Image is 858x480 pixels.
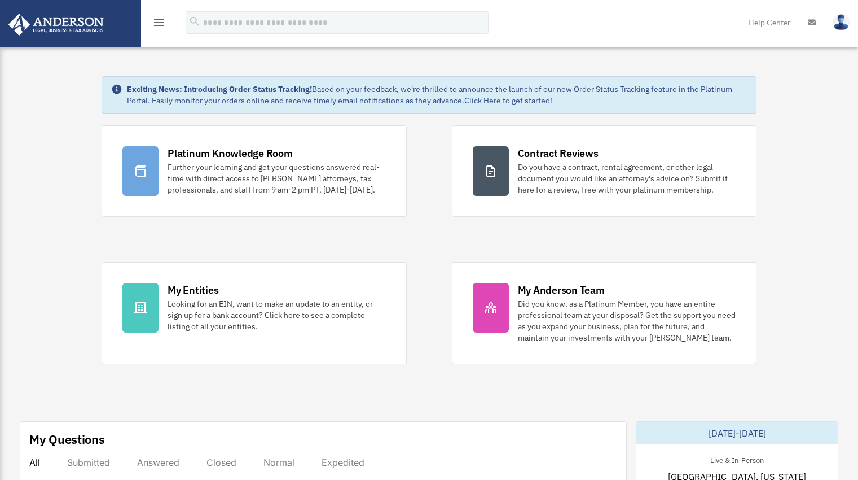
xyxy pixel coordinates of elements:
i: search [188,15,201,28]
a: menu [152,20,166,29]
a: Contract Reviews Do you have a contract, rental agreement, or other legal document you would like... [452,125,756,217]
div: Platinum Knowledge Room [168,146,293,160]
strong: Exciting News: Introducing Order Status Tracking! [127,84,312,94]
div: Expedited [322,457,364,468]
div: Answered [137,457,179,468]
div: [DATE]-[DATE] [636,422,838,444]
div: My Questions [29,431,105,448]
div: Further your learning and get your questions answered real-time with direct access to [PERSON_NAM... [168,162,385,195]
a: My Anderson Team Did you know, as a Platinum Member, you have an entire professional team at your... [452,262,756,364]
div: Contract Reviews [518,146,599,160]
a: My Entities Looking for an EIN, want to make an update to an entity, or sign up for a bank accoun... [102,262,406,364]
div: Submitted [67,457,110,468]
i: menu [152,16,166,29]
div: Looking for an EIN, want to make an update to an entity, or sign up for a bank account? Click her... [168,298,385,332]
div: Based on your feedback, we're thrilled to announce the launch of our new Order Status Tracking fe... [127,84,747,106]
a: Platinum Knowledge Room Further your learning and get your questions answered real-time with dire... [102,125,406,217]
div: My Entities [168,283,218,297]
div: All [29,457,40,468]
img: Anderson Advisors Platinum Portal [5,14,107,36]
div: My Anderson Team [518,283,605,297]
div: Live & In-Person [701,453,773,465]
div: Normal [263,457,294,468]
div: Closed [206,457,236,468]
div: Do you have a contract, rental agreement, or other legal document you would like an attorney's ad... [518,162,736,195]
img: User Pic [833,14,850,30]
a: Click Here to get started! [464,95,552,106]
div: Did you know, as a Platinum Member, you have an entire professional team at your disposal? Get th... [518,298,736,343]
